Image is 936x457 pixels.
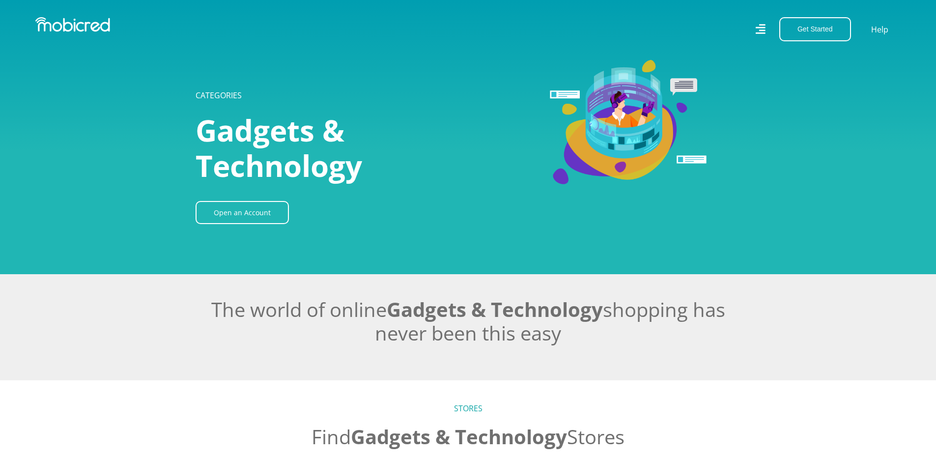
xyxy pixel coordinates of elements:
img: Mobicred [35,17,110,32]
button: Get Started [779,17,851,41]
img: Gadgets & Technology [429,56,741,190]
h2: Find Stores [196,425,741,449]
a: Open an Account [196,201,289,224]
span: Gadgets & Technology [196,110,362,186]
h5: STORES [196,404,741,413]
a: CATEGORIES [196,90,242,101]
span: Gadgets & Technology [351,423,567,450]
a: Help [871,23,889,36]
